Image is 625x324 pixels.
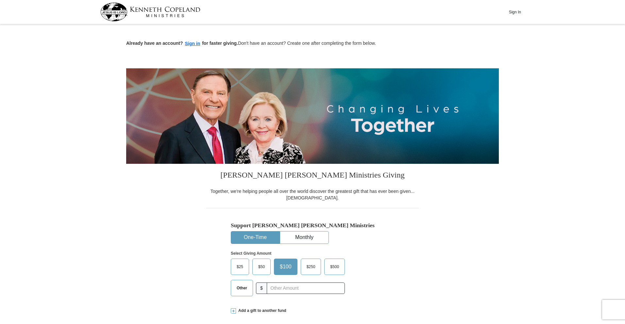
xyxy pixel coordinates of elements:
[256,282,267,294] span: $
[267,282,345,294] input: Other Amount
[126,41,238,46] strong: Already have an account? for faster giving.
[231,222,394,229] h5: Support [PERSON_NAME] [PERSON_NAME] Ministries
[126,40,499,47] p: Don't have an account? Create one after completing the form below.
[183,40,202,47] button: Sign in
[100,3,200,21] img: kcm-header-logo.svg
[505,7,525,17] button: Sign In
[303,262,319,272] span: $250
[280,231,329,244] button: Monthly
[206,164,419,188] h3: [PERSON_NAME] [PERSON_NAME] Ministries Giving
[206,188,419,201] div: Together, we're helping people all over the world discover the greatest gift that has ever been g...
[231,251,271,256] strong: Select Giving Amount
[236,308,286,314] span: Add a gift to another fund
[327,262,342,272] span: $500
[233,262,246,272] span: $25
[277,262,295,272] span: $100
[255,262,268,272] span: $50
[231,231,279,244] button: One-Time
[233,283,250,293] span: Other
